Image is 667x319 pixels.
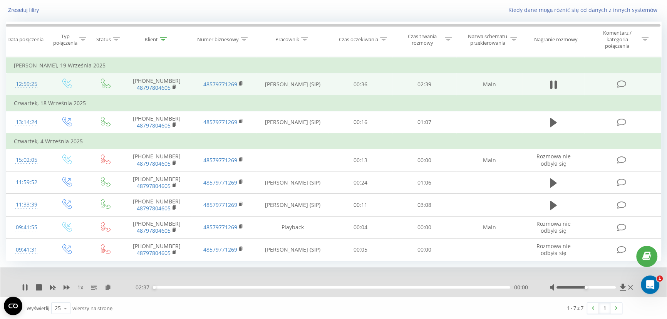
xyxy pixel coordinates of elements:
span: 1 x [77,284,83,291]
div: 11:33:39 [14,197,39,212]
a: 48797804605 [137,205,171,212]
td: [PHONE_NUMBER] [124,111,190,134]
div: 09:41:31 [14,242,39,257]
div: Czas trwania rozmowy [402,33,443,46]
div: Nagranie rozmowy [534,36,578,43]
a: 1 [599,303,610,314]
td: 00:13 [328,149,392,171]
a: 48797804605 [137,249,171,257]
div: 13:14:24 [14,115,39,130]
div: Czas oczekiwania [339,36,378,43]
td: 00:00 [392,149,456,171]
div: 1 - 7 z 7 [567,304,583,312]
div: Nazwa schematu przekierowania [467,33,508,46]
td: [PHONE_NUMBER] [124,238,190,261]
td: 00:00 [392,238,456,261]
span: 00:00 [514,284,528,291]
div: Klient [145,36,158,43]
a: 48797804605 [137,160,171,167]
span: - 02:37 [134,284,153,291]
div: Accessibility label [585,286,588,289]
a: 48579771269 [203,156,237,164]
td: Main [456,216,523,238]
iframe: Intercom live chat [641,275,659,294]
td: 00:05 [328,238,392,261]
a: 48579771269 [203,118,237,126]
span: 1 [657,275,663,282]
span: Rozmowa nie odbyła się [536,220,570,234]
div: Status [96,36,111,43]
td: [PERSON_NAME], 19 Września 2025 [6,58,661,73]
div: Komentarz / kategoria połączenia [595,30,640,49]
div: Accessibility label [153,286,156,289]
td: 00:16 [328,111,392,134]
span: wierszy na stronę [72,305,112,312]
div: Typ połączenia [53,33,77,46]
td: [PERSON_NAME] (SIP) [256,238,328,261]
div: 09:41:55 [14,220,39,235]
td: [PERSON_NAME] (SIP) [256,73,328,96]
a: 48797804605 [137,182,171,190]
td: 03:08 [392,194,456,216]
a: 48579771269 [203,201,237,208]
td: 00:11 [328,194,392,216]
span: Wyświetlij [27,305,49,312]
td: [PERSON_NAME] (SIP) [256,171,328,194]
td: 00:24 [328,171,392,194]
td: Main [456,73,523,96]
div: Pracownik [275,36,299,43]
td: [PERSON_NAME] (SIP) [256,111,328,134]
td: 01:06 [392,171,456,194]
td: 02:39 [392,73,456,96]
div: 25 [55,304,61,312]
div: 12:59:25 [14,77,39,92]
td: Main [456,149,523,171]
div: 11:59:52 [14,175,39,190]
a: 48579771269 [203,179,237,186]
td: 01:07 [392,111,456,134]
td: [PHONE_NUMBER] [124,73,190,96]
td: Czwartek, 18 Września 2025 [6,96,661,111]
a: 48797804605 [137,84,171,91]
td: Czwartek, 4 Września 2025 [6,134,661,149]
div: Numer biznesowy [197,36,239,43]
td: Playback [256,216,328,238]
a: 48797804605 [137,122,171,129]
a: 48579771269 [203,81,237,88]
span: Rozmowa nie odbyła się [536,153,570,167]
td: [PERSON_NAME] (SIP) [256,194,328,216]
td: 00:04 [328,216,392,238]
a: 48579771269 [203,246,237,253]
a: Kiedy dane mogą różnić się od danych z innych systemów [508,6,661,13]
td: [PHONE_NUMBER] [124,171,190,194]
td: 00:00 [392,216,456,238]
div: 15:02:05 [14,153,39,168]
td: [PHONE_NUMBER] [124,194,190,216]
td: [PHONE_NUMBER] [124,216,190,238]
td: [PHONE_NUMBER] [124,149,190,171]
a: 48797804605 [137,227,171,234]
button: Zresetuj filtry [6,7,43,13]
div: Data połączenia [7,36,44,43]
a: 48579771269 [203,223,237,231]
span: Rozmowa nie odbyła się [536,242,570,257]
td: 00:36 [328,73,392,96]
button: Open CMP widget [4,297,22,315]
